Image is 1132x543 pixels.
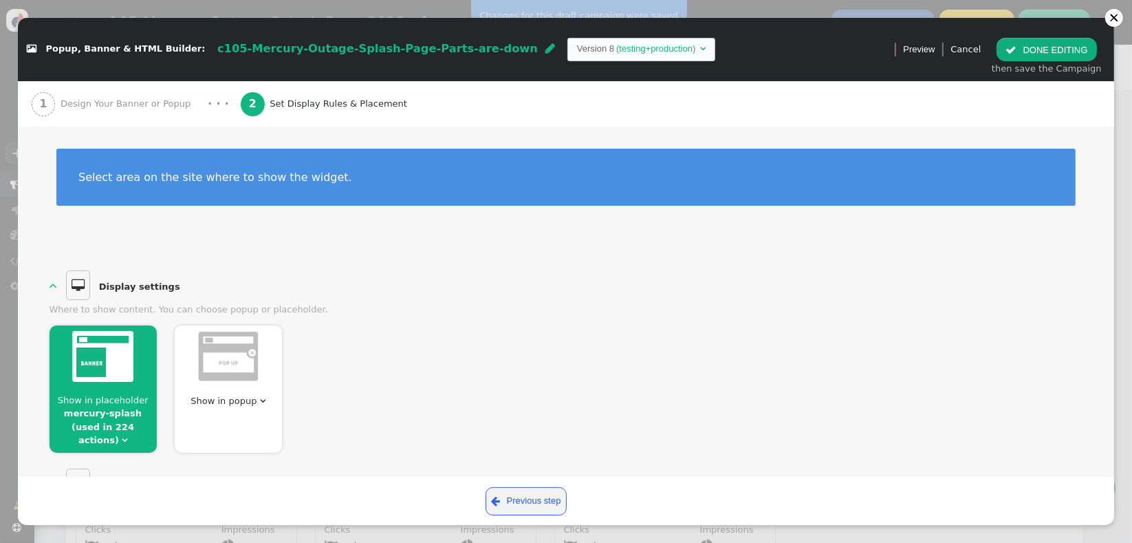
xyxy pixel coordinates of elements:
[1005,45,1016,55] span: 
[249,98,257,110] b: 2
[577,42,614,56] td: Version 8
[903,38,935,61] a: Preview
[122,436,127,445] span: 
[217,42,538,55] span: c105-Mercury-Outage-Splash-Page-Parts-are-down
[545,43,555,54] span: 
[614,42,697,56] td: (testing+production)
[46,44,206,54] span: Popup, Banner & HTML Builder:
[997,38,1096,61] button: DONE EDITING
[903,43,935,56] span: Preview
[260,396,265,405] span: 
[197,331,259,383] img: show_in_popup_dimmed.png
[50,270,186,301] a:   Display settings
[58,395,149,405] span: Show in placeholder
[191,396,257,406] span: Show in popup
[50,477,58,490] span: 
[99,281,180,292] b: Display settings
[66,469,91,499] span: 
[700,44,706,53] span: 
[950,44,981,54] a: Cancel
[270,97,412,111] span: Set Display Rules & Placement
[66,270,91,301] span: 
[50,279,58,292] span: 
[992,62,1102,76] div: then save the Campaign
[78,171,1054,184] div: Select area on the site where to show the widget.
[208,96,229,113] div: · · ·
[72,331,133,382] img: show_in_container.png
[61,97,196,111] span: Design Your Banner or Popup
[486,487,567,515] a: Previous step
[50,469,203,499] a:   Animation and look
[241,81,436,127] a: 2 Set Display Rules & Placement
[27,45,36,54] span: 
[50,303,1083,317] div: Where to show content. You can choose popup or placeholder.
[39,98,47,110] b: 1
[491,493,500,509] span: 
[32,81,241,127] a: 1 Design Your Banner or Popup · · ·
[64,408,142,445] a: mercury-splash (used in 224 actions)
